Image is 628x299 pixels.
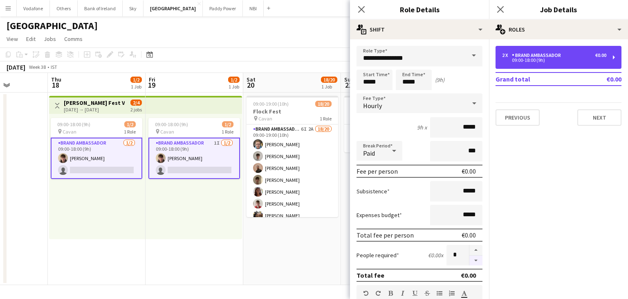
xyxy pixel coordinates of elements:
button: [GEOGRAPHIC_DATA] [144,0,203,16]
h3: Flock Fest [247,108,338,115]
td: €0.00 [583,72,621,86]
button: Others [50,0,78,16]
div: €0.00 [462,167,476,175]
div: Total fee per person [357,231,414,239]
div: Total fee [357,271,384,279]
span: 20 [245,80,256,90]
button: Unordered List [437,290,442,297]
button: Ordered List [449,290,455,297]
td: Grand total [496,72,583,86]
div: 2 x [502,52,512,58]
div: 09:00-18:00 (9h) [502,58,606,62]
span: 1/2 [222,121,233,127]
div: 1 Job [131,84,141,90]
span: Cavan [258,116,272,122]
button: Increase [469,245,482,256]
button: Redo [375,290,381,297]
a: Comms [61,34,86,44]
div: 1 Job [321,84,337,90]
button: Vodafone [17,0,50,16]
h1: [GEOGRAPHIC_DATA] [7,20,98,32]
div: Brand Ambassador [512,52,564,58]
span: 1 Role [222,129,233,135]
div: [DATE] → [DATE] [64,106,125,113]
button: NBI [243,0,264,16]
button: Bank of Ireland [78,0,123,16]
span: View [7,35,18,43]
div: [DATE] [7,63,25,71]
a: View [3,34,21,44]
app-card-role: Brand Ambassador1/110:00-18:00 (8h)[PERSON_NAME] [344,125,436,152]
span: Thu [51,76,61,83]
span: Comms [64,35,83,43]
span: 1 Role [320,116,332,122]
app-job-card: 09:00-19:00 (10h)18/20Flock Fest Cavan1 RoleBrand Ambassador6I2A18/2009:00-19:00 (10h)[PERSON_NAM... [247,96,338,217]
span: Fri [149,76,155,83]
span: 1/2 [228,77,240,83]
button: Italic [400,290,406,297]
span: Jobs [44,35,56,43]
h3: Job Details [489,4,628,15]
app-job-card: 09:00-18:00 (9h)1/2 Cavan1 RoleBrand Ambassador1/209:00-18:00 (9h)[PERSON_NAME] [51,118,142,179]
div: 2 jobs [130,106,142,113]
div: €0.00 [462,231,476,239]
button: Strikethrough [424,290,430,297]
label: Subsistence [357,188,390,195]
button: Next [577,109,621,126]
span: 18/20 [315,101,332,107]
div: 1 Job [229,84,239,90]
app-job-card: 10:00-18:00 (8h)1/1Flockfest Van Drivers Shercock GAA1 RoleBrand Ambassador1/110:00-18:00 (8h)[PE... [344,96,436,152]
div: €0.00 [595,52,606,58]
button: Undo [363,290,369,297]
button: Text Color [461,290,467,297]
div: €0.00 [461,271,476,279]
div: IST [51,64,57,70]
span: Cavan [63,129,76,135]
span: Cavan [160,129,174,135]
label: People required [357,251,399,259]
span: Week 38 [27,64,47,70]
span: Sat [247,76,256,83]
span: Paid [363,149,375,157]
button: Paddy Power [203,0,243,16]
span: 2/4 [130,100,142,106]
span: Hourly [363,102,382,110]
app-job-card: 09:00-18:00 (9h)1/2 Cavan1 RoleBrand Ambassador1I1/209:00-18:00 (9h)[PERSON_NAME] [148,118,240,179]
div: (9h) [435,76,444,84]
app-card-role: Brand Ambassador1/209:00-18:00 (9h)[PERSON_NAME] [51,138,142,179]
div: Roles [489,20,628,39]
span: Edit [26,35,36,43]
span: 21 [343,80,354,90]
span: 19 [148,80,155,90]
button: Sky [123,0,144,16]
span: 09:00-19:00 (10h) [253,101,289,107]
button: Decrease [469,256,482,266]
div: 9h x [417,124,427,131]
a: Jobs [40,34,59,44]
div: Shift [350,20,489,39]
div: €0.00 x [428,251,443,259]
button: Underline [412,290,418,297]
app-card-role: Brand Ambassador1I1/209:00-18:00 (9h)[PERSON_NAME] [148,138,240,179]
span: 18/20 [321,77,337,83]
span: 18 [50,80,61,90]
button: Bold [388,290,393,297]
h3: Role Details [350,4,489,15]
span: 09:00-18:00 (9h) [57,121,90,127]
span: 1/2 [130,77,142,83]
button: Previous [496,109,540,126]
h3: Flockfest Van Drivers [344,108,436,115]
div: Fee per person [357,167,398,175]
span: 09:00-18:00 (9h) [155,121,188,127]
a: Edit [23,34,39,44]
label: Expenses budget [357,211,402,219]
h3: [PERSON_NAME] Fest VAN DRIVER [64,99,125,106]
span: Sun [344,76,354,83]
span: 1 Role [124,129,136,135]
span: 1/2 [124,121,136,127]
